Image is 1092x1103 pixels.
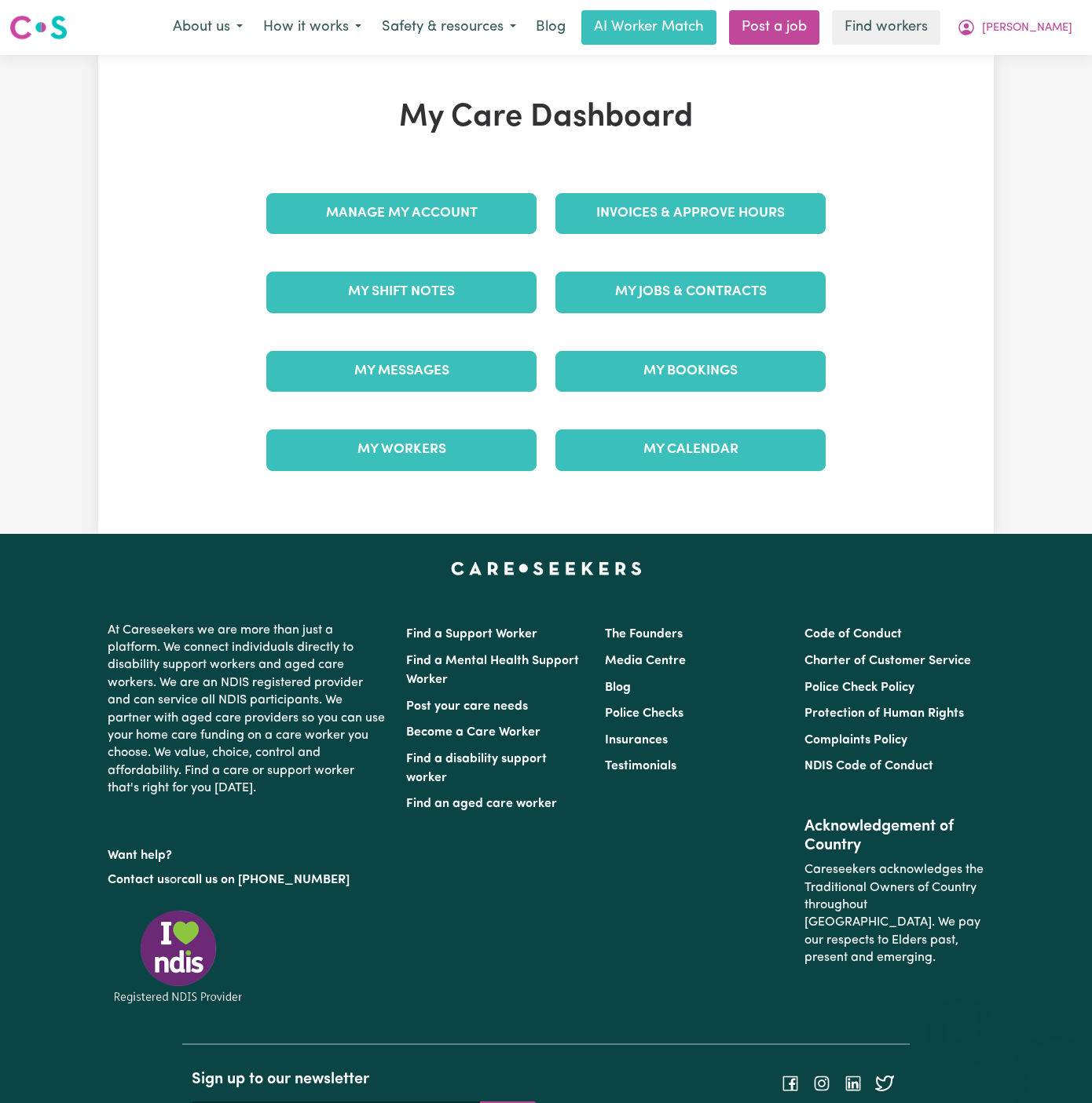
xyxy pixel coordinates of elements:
a: Complaints Policy [804,734,907,747]
a: Media Centre [605,655,686,667]
a: Post a job [729,10,819,45]
a: Follow Careseekers on Twitter [875,1077,894,1090]
a: My Shift Notes [266,272,537,312]
span: [PERSON_NAME] [982,20,1072,37]
a: Invoices & Approve Hours [555,193,826,234]
a: Find a Support Worker [406,628,537,641]
h2: Sign up to our newsletter [192,1070,537,1089]
a: Post your care needs [406,700,528,713]
a: Follow Careseekers on Facebook [781,1077,800,1090]
p: or [108,865,387,895]
a: Police Check Policy [804,681,914,694]
a: Follow Careseekers on LinkedIn [844,1077,863,1090]
h1: My Care Dashboard [257,99,835,137]
a: My Workers [266,429,537,470]
a: Become a Care Worker [406,726,541,739]
p: Want help? [108,841,387,864]
a: My Bookings [555,351,826,392]
iframe: Close message [945,1003,977,1034]
button: My Account [947,11,1083,44]
a: Careseekers home page [451,562,642,575]
a: My Messages [266,351,537,392]
h2: Acknowledgement of Country [804,817,984,855]
a: Find workers [832,10,940,45]
a: Find a disability support worker [406,753,547,784]
a: Police Checks [605,707,683,720]
a: Follow Careseekers on Instagram [812,1077,831,1090]
button: How it works [253,11,372,44]
a: Manage My Account [266,193,537,234]
a: Code of Conduct [804,628,902,641]
a: Careseekers logo [9,9,68,46]
a: Testimonials [605,760,676,772]
p: Careseekers acknowledges the Traditional Owners of Country throughout [GEOGRAPHIC_DATA]. We pay o... [804,855,984,973]
a: AI Worker Match [581,10,716,45]
a: Find a Mental Health Support Worker [406,655,579,686]
a: My Jobs & Contracts [555,272,826,312]
a: Insurances [605,734,668,747]
a: call us on [PHONE_NUMBER] [181,874,350,886]
a: Find an aged care worker [406,798,557,810]
a: NDIS Code of Conduct [804,760,933,772]
a: My Calendar [555,429,826,470]
p: At Careseekers we are more than just a platform. We connect individuals directly to disability su... [108,615,387,804]
a: Contact us [108,874,170,886]
a: Blog [526,10,575,45]
a: Protection of Human Rights [804,707,964,720]
a: Blog [605,681,631,694]
iframe: Button to launch messaging window [1029,1040,1079,1090]
a: Charter of Customer Service [804,655,971,667]
img: Careseekers logo [9,13,68,42]
button: About us [163,11,253,44]
img: Registered NDIS provider [108,908,249,1006]
a: The Founders [605,628,683,641]
button: Safety & resources [372,11,526,44]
